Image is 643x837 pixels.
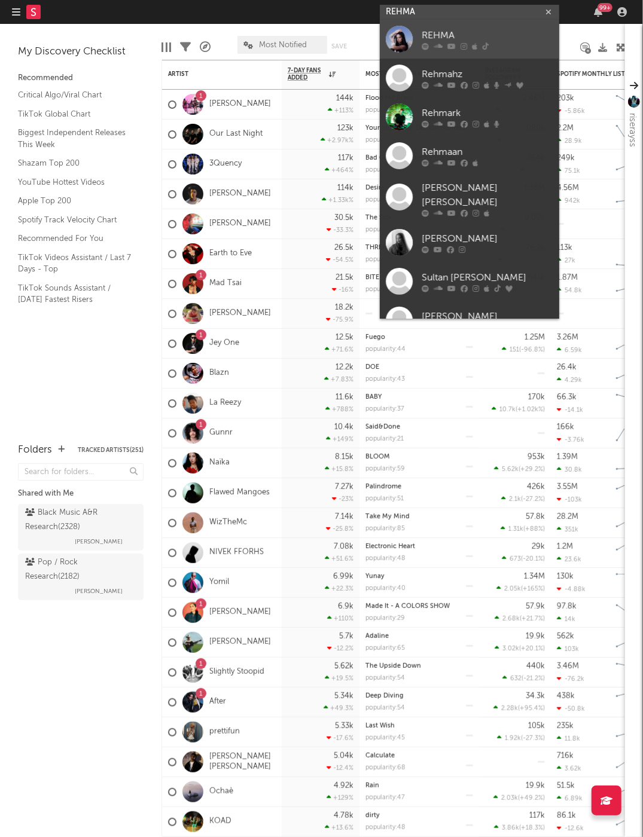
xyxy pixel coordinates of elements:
[380,301,559,340] a: [PERSON_NAME]
[497,734,545,742] div: ( )
[365,675,405,682] div: popularity: 54
[557,603,577,610] div: 97.8k
[526,513,545,521] div: 57.8k
[209,697,226,707] a: After
[209,99,271,109] a: [PERSON_NAME]
[557,184,579,192] div: 4.56M
[365,155,473,161] div: Bad Guy (from the Netflix Series "Building the Band") - Live
[557,244,572,252] div: 113k
[522,616,543,622] span: +21.7 %
[422,106,553,121] div: Rehmark
[332,495,354,503] div: -23 %
[209,667,264,677] a: Slightly Stoopid
[365,406,404,413] div: popularity: 37
[322,196,354,204] div: +1.33k %
[365,693,404,699] a: Deep Diving
[557,107,585,115] div: -5.86k
[523,735,543,742] span: -27.3 %
[18,487,144,501] div: Shared with Me
[557,453,578,461] div: 1.39M
[365,705,405,711] div: popularity: 54
[557,513,578,521] div: 28.2M
[422,232,553,246] div: [PERSON_NAME]
[422,145,553,160] div: Rehmaan
[365,215,473,221] div: The Sick
[523,676,543,682] span: -21.2 %
[501,495,545,503] div: ( )
[557,645,579,653] div: 103k
[557,393,577,401] div: 66.3k
[510,347,519,353] span: 151
[365,274,379,281] a: BITE
[18,504,144,551] a: Black Music A&R Research(2328)[PERSON_NAME]
[365,484,401,490] a: Palindrome
[338,603,354,610] div: 6.9k
[18,45,144,59] div: My Discovery Checklist
[625,113,639,147] div: riserayss
[365,71,455,78] div: Most Recent Track
[365,555,406,562] div: popularity: 48
[337,184,354,192] div: 114k
[209,607,271,618] a: [PERSON_NAME]
[336,274,354,282] div: 21.5k
[339,633,354,640] div: 5.7k
[557,124,574,132] div: 2.2M
[365,424,400,430] a: Said&Done
[365,526,405,532] div: popularity: 85
[520,705,543,712] span: +95.4 %
[18,108,132,121] a: TikTok Global Chart
[288,67,326,81] span: 7-Day Fans Added
[334,692,354,700] div: 5.34k
[325,585,354,592] div: +22.3 %
[335,304,354,311] div: 18.2k
[365,633,389,640] a: Adaline
[380,20,559,59] a: REHMA
[180,30,191,65] div: Filters
[526,633,545,640] div: 19.9k
[18,88,132,102] a: Critical Algo/Viral Chart
[365,334,385,341] a: Fuego
[209,189,271,199] a: [PERSON_NAME]
[18,194,132,207] a: Apple Top 200
[528,453,545,461] div: 953k
[365,783,379,789] a: Rain
[557,752,574,760] div: 716k
[334,543,354,551] div: 7.08k
[209,817,231,827] a: KOAD
[365,573,473,580] div: Yunay
[326,525,354,533] div: -25.8 %
[502,466,519,473] span: 5.62k
[557,406,583,414] div: -14.1k
[365,454,473,460] div: BLOOM
[325,405,354,413] div: +788 %
[209,249,252,259] a: Earth to Eve
[365,543,473,550] div: Electronic Heart
[264,68,276,80] button: Filter by Artist
[334,214,354,222] div: 30.5k
[557,483,578,491] div: 3.55M
[365,227,404,233] div: popularity: 73
[557,286,582,294] div: 54.8k
[209,159,242,169] a: 3Quency
[528,722,545,730] div: 105k
[365,753,395,759] a: Calculate
[327,226,354,234] div: -33.3 %
[365,723,395,729] a: Last Wish
[25,506,133,534] div: Black Music A&R Research ( 2328 )
[334,244,354,252] div: 26.5k
[380,136,559,175] a: Rehmaan
[338,154,354,162] div: 117k
[422,68,553,82] div: Rehmahz
[209,368,229,378] a: Blazn
[504,586,521,592] span: 2.05k
[365,334,473,341] div: Fuego
[342,68,354,80] button: Filter by 7-Day Fans Added
[365,245,440,251] a: THREAT LEVEL ORANGE
[380,223,559,262] a: [PERSON_NAME]
[365,364,473,371] div: DOE
[324,375,354,383] div: +7.83 %
[365,663,421,670] a: The Upside Down
[557,662,579,670] div: 3.46M
[422,29,553,43] div: REHMA
[557,137,582,145] div: 28.9k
